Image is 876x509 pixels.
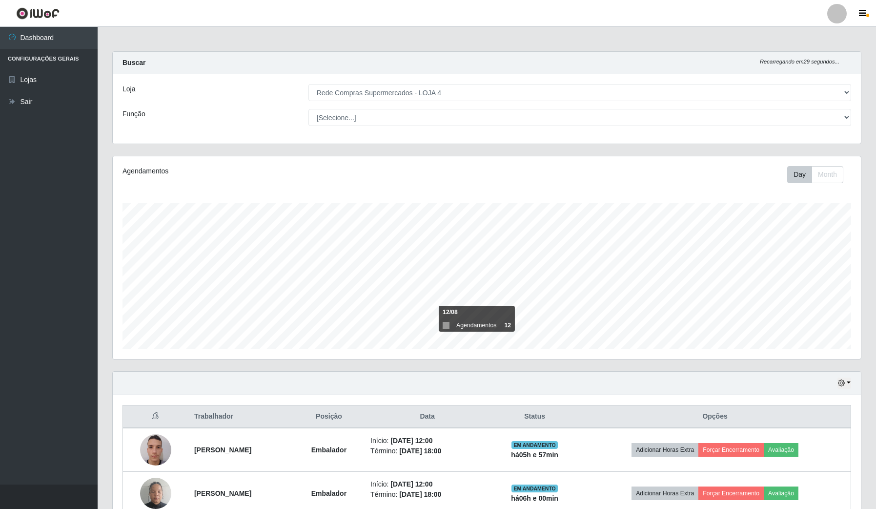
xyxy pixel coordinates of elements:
[122,166,418,176] div: Agendamentos
[370,489,484,500] li: Término:
[390,480,432,488] time: [DATE] 12:00
[370,479,484,489] li: Início:
[511,485,558,492] span: EM ANDAMENTO
[390,437,432,445] time: [DATE] 12:00
[370,436,484,446] li: Início:
[787,166,812,183] button: Day
[188,405,293,428] th: Trabalhador
[490,405,579,428] th: Status
[311,446,346,454] strong: Embalador
[698,487,764,500] button: Forçar Encerramento
[399,447,441,455] time: [DATE] 18:00
[194,489,251,497] strong: [PERSON_NAME]
[16,7,60,20] img: CoreUI Logo
[365,405,490,428] th: Data
[399,490,441,498] time: [DATE] 18:00
[698,443,764,457] button: Forçar Encerramento
[511,494,558,502] strong: há 06 h e 00 min
[812,166,843,183] button: Month
[511,451,558,459] strong: há 05 h e 57 min
[140,429,171,470] img: 1714228813172.jpeg
[194,446,251,454] strong: [PERSON_NAME]
[632,487,698,500] button: Adicionar Horas Extra
[311,489,346,497] strong: Embalador
[632,443,698,457] button: Adicionar Horas Extra
[787,166,851,183] div: Toolbar with button groups
[511,441,558,449] span: EM ANDAMENTO
[764,443,798,457] button: Avaliação
[293,405,365,428] th: Posição
[122,84,135,94] label: Loja
[764,487,798,500] button: Avaliação
[122,59,145,66] strong: Buscar
[579,405,851,428] th: Opções
[122,109,145,119] label: Função
[787,166,843,183] div: First group
[760,59,839,64] i: Recarregando em 29 segundos...
[370,446,484,456] li: Término:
